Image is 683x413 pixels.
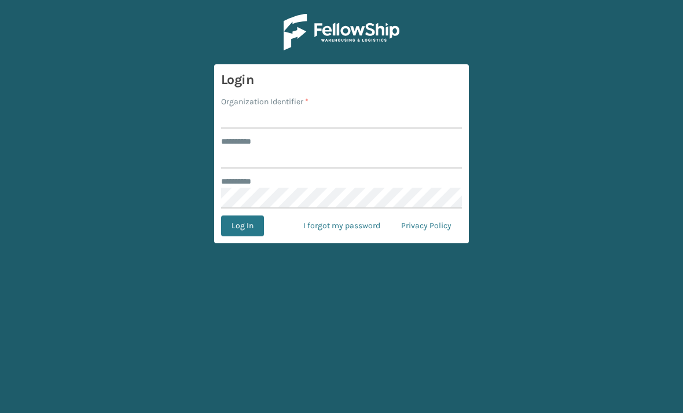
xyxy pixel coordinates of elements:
h3: Login [221,71,462,89]
img: Logo [284,14,399,50]
a: Privacy Policy [391,215,462,236]
button: Log In [221,215,264,236]
a: I forgot my password [293,215,391,236]
label: Organization Identifier [221,96,309,108]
